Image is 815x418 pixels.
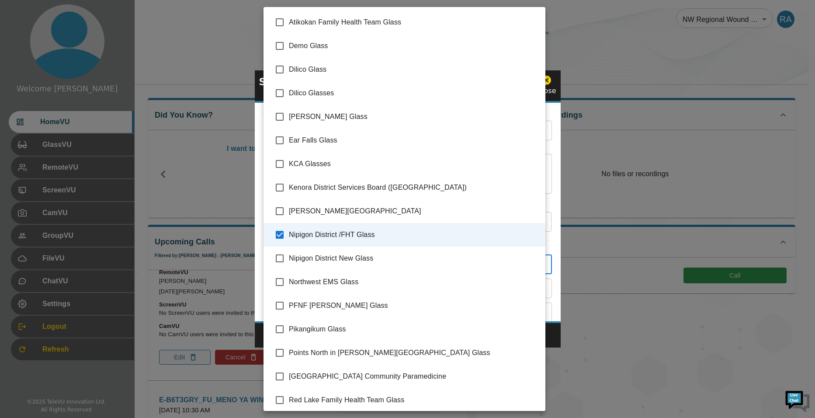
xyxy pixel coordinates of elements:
[289,371,538,382] span: [GEOGRAPHIC_DATA] Community Paramedicine
[784,387,811,414] img: Chat Widget
[289,277,538,287] span: Northwest EMS Glass
[289,253,538,264] span: Nipigon District New Glass
[289,64,538,75] span: Dilico Glass
[15,41,37,63] img: d_736959983_company_1615157101543_736959983
[289,324,538,334] span: Pikangikum Glass
[289,395,538,405] span: Red Lake Family Health Team Glass
[51,110,121,199] span: We're online!
[289,159,538,169] span: KCA Glasses
[289,41,538,51] span: Demo Glass
[4,239,166,269] textarea: Type your message and hit 'Enter'
[289,348,538,358] span: Points North in [PERSON_NAME][GEOGRAPHIC_DATA] Glass
[143,4,164,25] div: Minimize live chat window
[289,88,538,98] span: Dilico Glasses
[289,17,538,28] span: Atikokan Family Health Team Glass
[289,206,538,216] span: [PERSON_NAME][GEOGRAPHIC_DATA]
[289,300,538,311] span: PFNF [PERSON_NAME] Glass
[289,182,538,193] span: Kenora District Services Board ([GEOGRAPHIC_DATA])
[289,230,538,240] span: Nipigon District /FHT Glass
[289,135,538,146] span: Ear Falls Glass
[289,111,538,122] span: [PERSON_NAME] Glass
[45,46,147,57] div: Chat with us now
